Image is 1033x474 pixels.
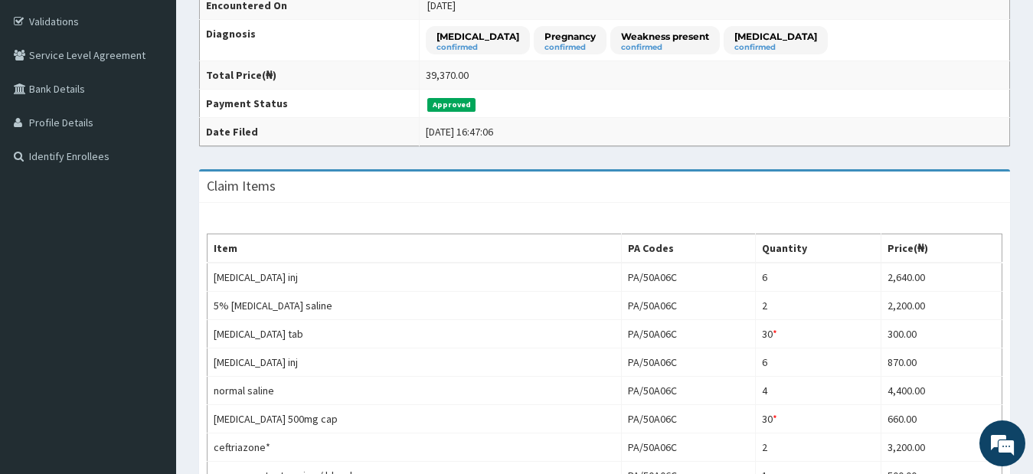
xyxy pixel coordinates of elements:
td: normal saline [208,377,622,405]
td: 30 [755,405,881,433]
td: PA/50A06C [621,263,755,292]
td: 2 [755,433,881,462]
td: 6 [755,348,881,377]
h3: Claim Items [207,179,276,193]
td: 300.00 [881,320,1002,348]
div: 39,370.00 [426,67,469,83]
td: 870.00 [881,348,1002,377]
small: confirmed [436,44,519,51]
small: confirmed [621,44,709,51]
th: Date Filed [200,118,420,146]
td: 4,400.00 [881,377,1002,405]
p: [MEDICAL_DATA] [436,30,519,43]
th: Total Price(₦) [200,61,420,90]
small: confirmed [544,44,596,51]
td: ceftriazone* [208,433,622,462]
td: 2,640.00 [881,263,1002,292]
td: 30 [755,320,881,348]
td: 3,200.00 [881,433,1002,462]
th: Payment Status [200,90,420,118]
td: PA/50A06C [621,377,755,405]
td: PA/50A06C [621,433,755,462]
td: PA/50A06C [621,320,755,348]
p: Weakness present [621,30,709,43]
span: Approved [427,98,476,112]
th: Diagnosis [200,20,420,61]
td: [MEDICAL_DATA] inj [208,348,622,377]
td: [MEDICAL_DATA] inj [208,263,622,292]
th: PA Codes [621,234,755,263]
td: [MEDICAL_DATA] 500mg cap [208,405,622,433]
td: 4 [755,377,881,405]
td: 660.00 [881,405,1002,433]
td: 2,200.00 [881,292,1002,320]
td: PA/50A06C [621,348,755,377]
th: Quantity [755,234,881,263]
td: 2 [755,292,881,320]
td: PA/50A06C [621,405,755,433]
td: 5% [MEDICAL_DATA] saline [208,292,622,320]
th: Item [208,234,622,263]
small: confirmed [734,44,817,51]
th: Price(₦) [881,234,1002,263]
p: [MEDICAL_DATA] [734,30,817,43]
td: PA/50A06C [621,292,755,320]
div: [DATE] 16:47:06 [426,124,493,139]
td: [MEDICAL_DATA] tab [208,320,622,348]
p: Pregnancy [544,30,596,43]
td: 6 [755,263,881,292]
